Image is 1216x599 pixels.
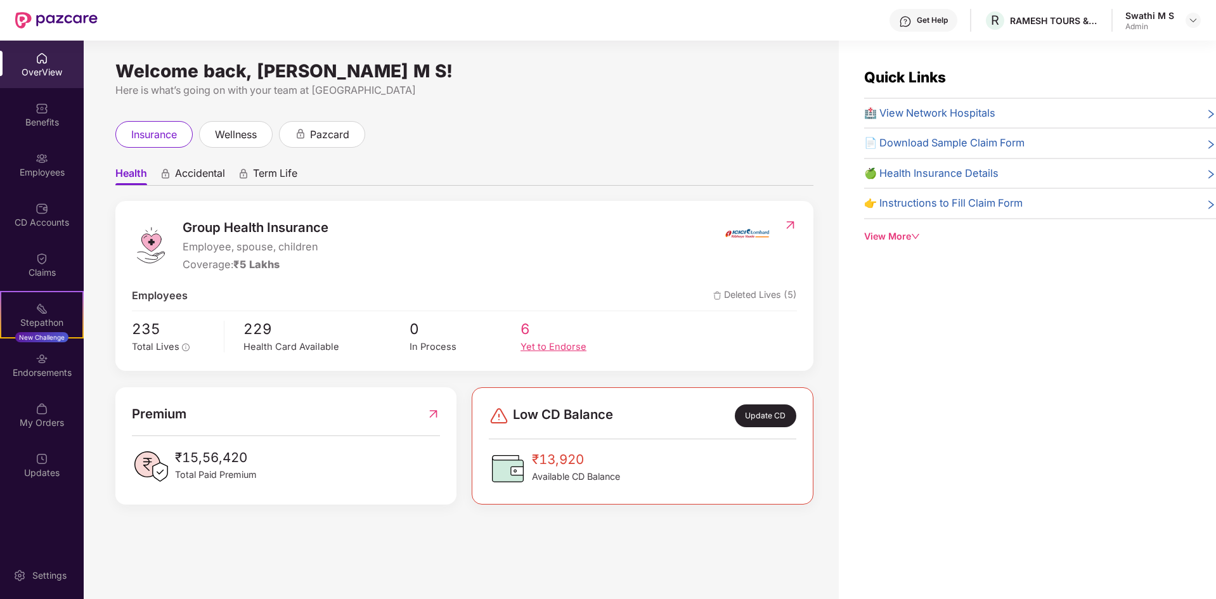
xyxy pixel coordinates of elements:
[132,288,188,304] span: Employees
[991,13,999,28] span: R
[243,340,410,354] div: Health Card Available
[521,318,631,340] span: 6
[521,340,631,354] div: Yet to Endorse
[410,318,521,340] span: 0
[410,340,521,354] div: In Process
[36,352,48,365] img: svg+xml;base64,PHN2ZyBpZD0iRW5kb3JzZW1lbnRzIiB4bWxucz0iaHR0cDovL3d3dy53My5vcmcvMjAwMC9zdmciIHdpZH...
[115,66,813,76] div: Welcome back, [PERSON_NAME] M S!
[132,341,179,352] span: Total Lives
[489,449,527,487] img: CDBalanceIcon
[1206,198,1216,212] span: right
[132,404,186,424] span: Premium
[175,167,225,185] span: Accidental
[713,288,797,304] span: Deleted Lives (5)
[15,12,98,29] img: New Pazcare Logo
[131,127,177,143] span: insurance
[513,404,613,427] span: Low CD Balance
[183,239,328,255] span: Employee, spouse, children
[36,102,48,115] img: svg+xml;base64,PHN2ZyBpZD0iQmVuZWZpdHMiIHhtbG5zPSJodHRwOi8vd3d3LnczLm9yZy8yMDAwL3N2ZyIgd2lkdGg9Ij...
[1010,15,1099,27] div: RAMESH TOURS & TRAVELS PRIVATE LIMITED
[175,448,257,468] span: ₹15,56,420
[723,217,771,249] img: insurerIcon
[36,252,48,265] img: svg+xml;base64,PHN2ZyBpZD0iQ2xhaW0iIHhtbG5zPSJodHRwOi8vd3d3LnczLm9yZy8yMDAwL3N2ZyIgd2lkdGg9IjIwIi...
[115,82,813,98] div: Here is what’s going on with your team at [GEOGRAPHIC_DATA]
[427,404,440,424] img: RedirectIcon
[532,449,620,470] span: ₹13,920
[1125,10,1174,22] div: Swathi M S
[132,318,215,340] span: 235
[864,135,1025,151] span: 📄 Download Sample Claim Form
[183,257,328,273] div: Coverage:
[713,292,721,300] img: deleteIcon
[115,167,147,185] span: Health
[238,168,249,179] div: animation
[132,448,170,486] img: PaidPremiumIcon
[1206,168,1216,182] span: right
[1206,108,1216,122] span: right
[864,165,999,182] span: 🍏 Health Insurance Details
[182,344,190,351] span: info-circle
[864,105,995,122] span: 🏥 View Network Hospitals
[183,217,328,238] span: Group Health Insurance
[29,569,70,582] div: Settings
[1,316,82,329] div: Stepathon
[36,202,48,215] img: svg+xml;base64,PHN2ZyBpZD0iQ0RfQWNjb3VudHMiIGRhdGEtbmFtZT0iQ0QgQWNjb3VudHMiIHhtbG5zPSJodHRwOi8vd3...
[1206,138,1216,151] span: right
[36,52,48,65] img: svg+xml;base64,PHN2ZyBpZD0iSG9tZSIgeG1sbnM9Imh0dHA6Ly93d3cudzMub3JnLzIwMDAvc3ZnIiB3aWR0aD0iMjAiIG...
[864,195,1023,212] span: 👉 Instructions to Fill Claim Form
[1188,15,1198,25] img: svg+xml;base64,PHN2ZyBpZD0iRHJvcGRvd24tMzJ4MzIiIHhtbG5zPSJodHRwOi8vd3d3LnczLm9yZy8yMDAwL3N2ZyIgd2...
[233,258,280,271] span: ₹5 Lakhs
[36,403,48,415] img: svg+xml;base64,PHN2ZyBpZD0iTXlfT3JkZXJzIiBkYXRhLW5hbWU9Ik15IE9yZGVycyIgeG1sbnM9Imh0dHA6Ly93d3cudz...
[13,569,26,582] img: svg+xml;base64,PHN2ZyBpZD0iU2V0dGluZy0yMHgyMCIgeG1sbnM9Imh0dHA6Ly93d3cudzMub3JnLzIwMDAvc3ZnIiB3aW...
[735,404,796,427] div: Update CD
[295,128,306,139] div: animation
[1125,22,1174,32] div: Admin
[175,468,257,482] span: Total Paid Premium
[160,168,171,179] div: animation
[36,152,48,165] img: svg+xml;base64,PHN2ZyBpZD0iRW1wbG95ZWVzIiB4bWxucz0iaHR0cDovL3d3dy53My5vcmcvMjAwMC9zdmciIHdpZHRoPS...
[489,406,509,426] img: svg+xml;base64,PHN2ZyBpZD0iRGFuZ2VyLTMyeDMyIiB4bWxucz0iaHR0cDovL3d3dy53My5vcmcvMjAwMC9zdmciIHdpZH...
[864,68,946,86] span: Quick Links
[784,219,797,231] img: RedirectIcon
[36,453,48,465] img: svg+xml;base64,PHN2ZyBpZD0iVXBkYXRlZCIgeG1sbnM9Imh0dHA6Ly93d3cudzMub3JnLzIwMDAvc3ZnIiB3aWR0aD0iMj...
[899,15,912,28] img: svg+xml;base64,PHN2ZyBpZD0iSGVscC0zMngzMiIgeG1sbnM9Imh0dHA6Ly93d3cudzMub3JnLzIwMDAvc3ZnIiB3aWR0aD...
[15,332,68,342] div: New Challenge
[532,470,620,484] span: Available CD Balance
[864,229,1216,243] div: View More
[253,167,297,185] span: Term Life
[310,127,349,143] span: pazcard
[132,226,170,264] img: logo
[243,318,410,340] span: 229
[215,127,257,143] span: wellness
[911,232,920,241] span: down
[36,302,48,315] img: svg+xml;base64,PHN2ZyB4bWxucz0iaHR0cDovL3d3dy53My5vcmcvMjAwMC9zdmciIHdpZHRoPSIyMSIgaGVpZ2h0PSIyMC...
[917,15,948,25] div: Get Help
